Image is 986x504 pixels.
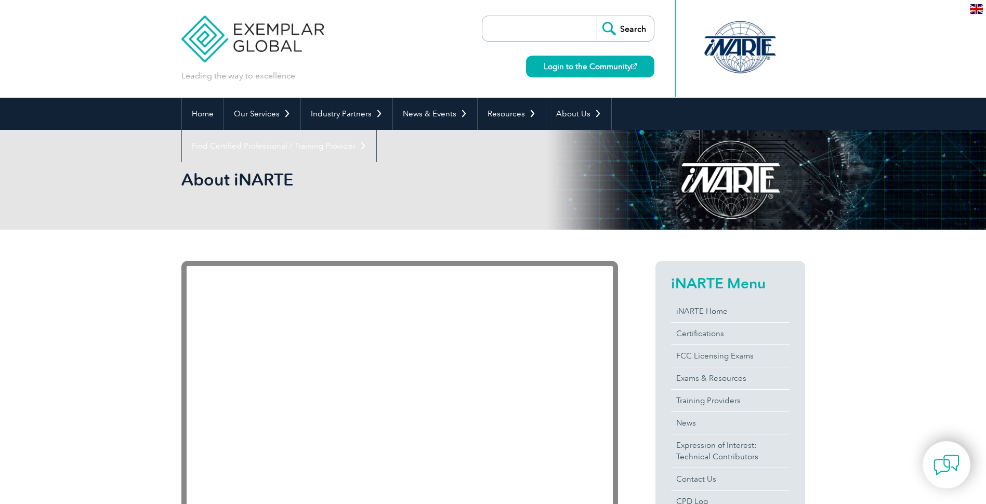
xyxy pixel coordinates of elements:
a: News [671,412,790,434]
a: Certifications [671,323,790,344]
a: FCC Licensing Exams [671,345,790,367]
input: Search [597,16,654,41]
h2: iNARTE Menu [671,275,790,291]
p: Leading the way to excellence [181,70,295,82]
a: Industry Partners [301,98,392,130]
img: open_square.png [631,63,637,69]
img: contact-chat.png [934,452,959,478]
a: Resources [478,98,546,130]
a: Login to the Community [526,56,654,77]
a: News & Events [393,98,477,130]
a: Find Certified Professional / Training Provider [182,130,376,162]
a: Home [182,98,224,130]
h2: About iNARTE [181,171,618,188]
a: iNARTE Home [671,300,790,322]
a: About Us [546,98,611,130]
a: Expression of Interest:Technical Contributors [671,434,790,468]
a: Contact Us [671,468,790,490]
a: Our Services [224,98,300,130]
a: Exams & Resources [671,367,790,389]
a: Training Providers [671,390,790,412]
img: en [970,4,983,14]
